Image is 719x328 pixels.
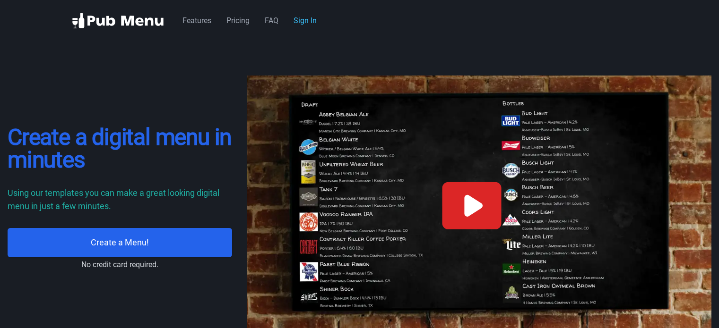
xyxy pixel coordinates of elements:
nav: Global [72,11,647,30]
a: Features [182,16,211,25]
span: Create a digital menu in minutes [8,124,231,173]
span: Using our templates you can make a great looking digital menu in just a few minutes. [8,188,219,211]
div: No credit card required. [81,259,158,270]
a: Sign In [294,16,317,25]
a: Create a Menu! [8,228,232,257]
a: FAQ [265,16,278,25]
img: logo [72,13,164,28]
a: Pricing [226,16,250,25]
